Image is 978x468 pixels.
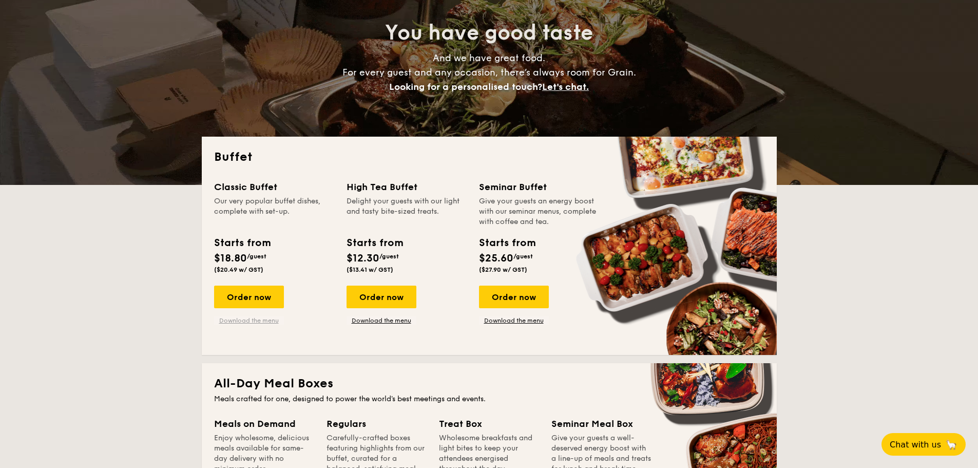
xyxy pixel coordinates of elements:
[347,235,402,251] div: Starts from
[385,21,593,45] span: You have good taste
[479,266,527,273] span: ($27.90 w/ GST)
[881,433,966,456] button: Chat with us🦙
[551,417,651,431] div: Seminar Meal Box
[439,417,539,431] div: Treat Box
[214,180,334,194] div: Classic Buffet
[214,235,270,251] div: Starts from
[945,439,957,451] span: 🦙
[890,440,941,450] span: Chat with us
[479,180,599,194] div: Seminar Buffet
[214,252,247,265] span: $18.80
[389,81,542,92] span: Looking for a personalised touch?
[347,286,416,308] div: Order now
[479,252,513,265] span: $25.60
[479,286,549,308] div: Order now
[214,196,334,227] div: Our very popular buffet dishes, complete with set-up.
[214,417,314,431] div: Meals on Demand
[247,253,266,260] span: /guest
[379,253,399,260] span: /guest
[347,196,467,227] div: Delight your guests with our light and tasty bite-sized treats.
[214,266,263,273] span: ($20.49 w/ GST)
[542,81,589,92] span: Let's chat.
[347,316,416,325] a: Download the menu
[479,196,599,227] div: Give your guests an energy boost with our seminar menus, complete with coffee and tea.
[513,253,533,260] span: /guest
[214,149,764,165] h2: Buffet
[214,316,284,325] a: Download the menu
[214,286,284,308] div: Order now
[479,316,549,325] a: Download the menu
[342,52,636,92] span: And we have great food. For every guest and any occasion, there’s always room for Grain.
[327,417,427,431] div: Regulars
[347,180,467,194] div: High Tea Buffet
[347,266,393,273] span: ($13.41 w/ GST)
[347,252,379,265] span: $12.30
[214,376,764,392] h2: All-Day Meal Boxes
[479,235,535,251] div: Starts from
[214,394,764,404] div: Meals crafted for one, designed to power the world's best meetings and events.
